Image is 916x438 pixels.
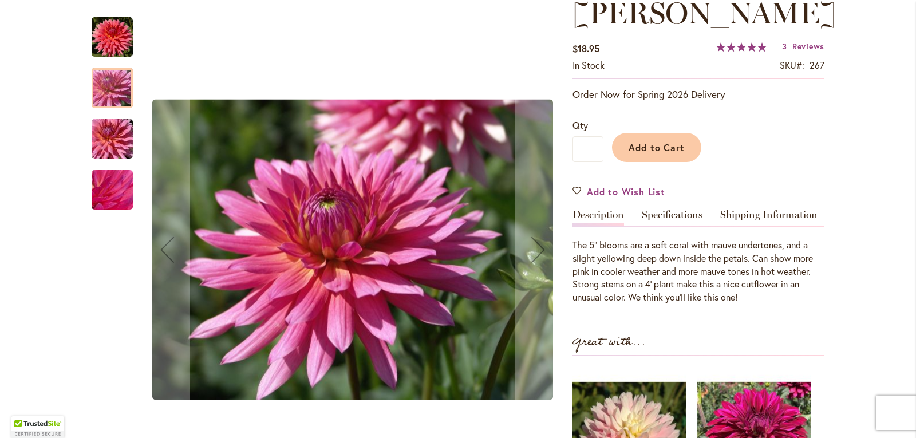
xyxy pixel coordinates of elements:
[572,59,605,71] span: In stock
[810,59,824,72] div: 267
[782,41,824,52] a: 3 Reviews
[572,210,824,304] div: Detailed Product Info
[71,112,153,167] img: LINDY
[92,6,144,57] div: LINDY
[92,17,133,58] img: LINDY
[92,159,133,210] div: LINDY
[71,159,153,221] img: LINDY
[720,210,818,226] a: Shipping Information
[152,100,553,400] img: LINDY
[716,42,767,52] div: 100%
[587,185,665,198] span: Add to Wish List
[572,88,824,101] p: Order Now for Spring 2026 Delivery
[612,133,701,162] button: Add to Cart
[92,108,144,159] div: LINDY
[572,59,605,72] div: Availability
[642,210,702,226] a: Specifications
[572,210,624,226] a: Description
[92,57,144,108] div: LINDY
[572,333,646,352] strong: Great with...
[782,41,787,52] span: 3
[9,397,41,429] iframe: Launch Accessibility Center
[572,119,588,131] span: Qty
[572,185,665,198] a: Add to Wish List
[629,141,685,153] span: Add to Cart
[792,41,824,52] span: Reviews
[572,239,824,304] div: The 5" blooms are a soft coral with mauve undertones, and a slight yellowing deep down inside the...
[780,59,804,71] strong: SKU
[572,42,599,54] span: $18.95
